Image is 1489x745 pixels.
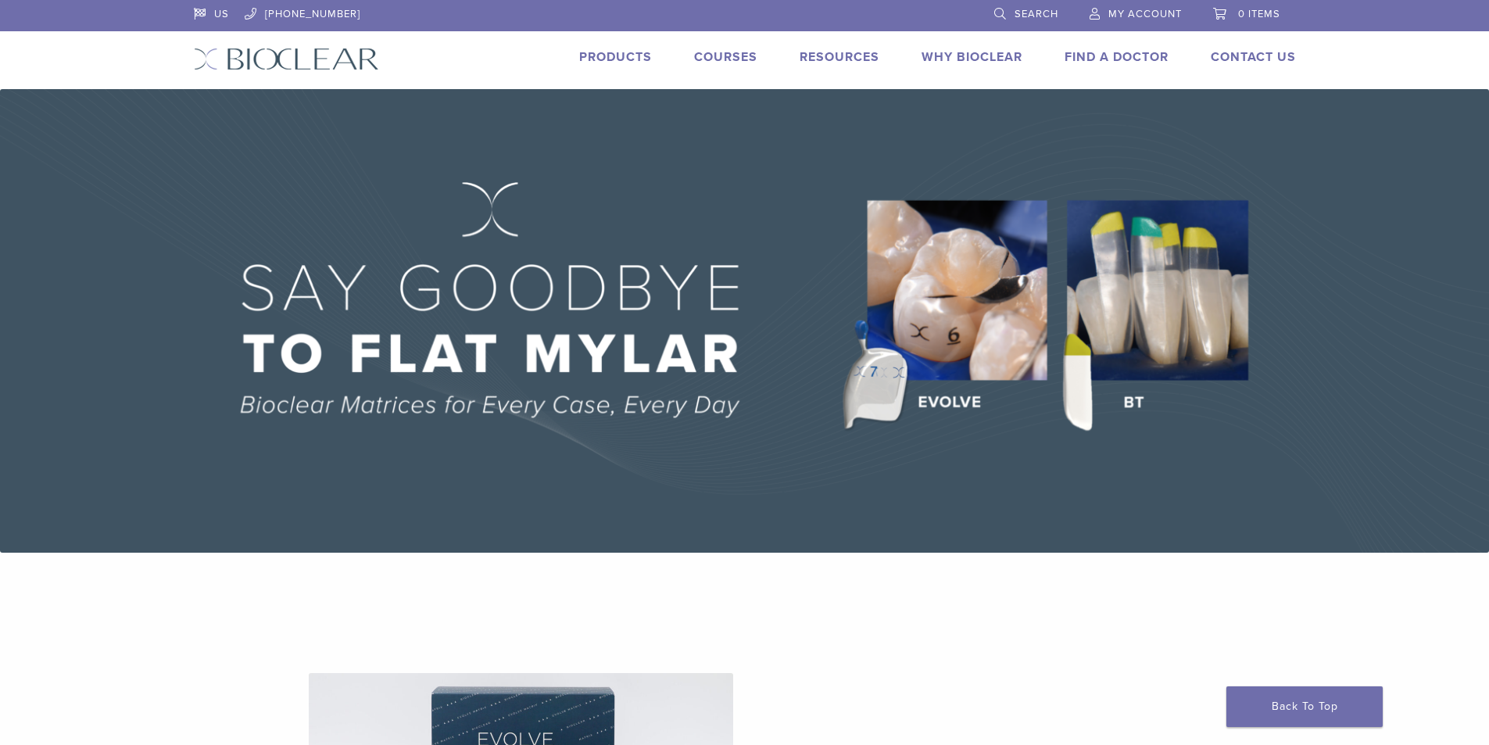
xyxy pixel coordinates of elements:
[1226,686,1383,727] a: Back To Top
[922,49,1022,65] a: Why Bioclear
[1108,8,1182,20] span: My Account
[1238,8,1280,20] span: 0 items
[800,49,879,65] a: Resources
[1015,8,1058,20] span: Search
[579,49,652,65] a: Products
[1211,49,1296,65] a: Contact Us
[194,48,379,70] img: Bioclear
[694,49,757,65] a: Courses
[1065,49,1169,65] a: Find A Doctor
